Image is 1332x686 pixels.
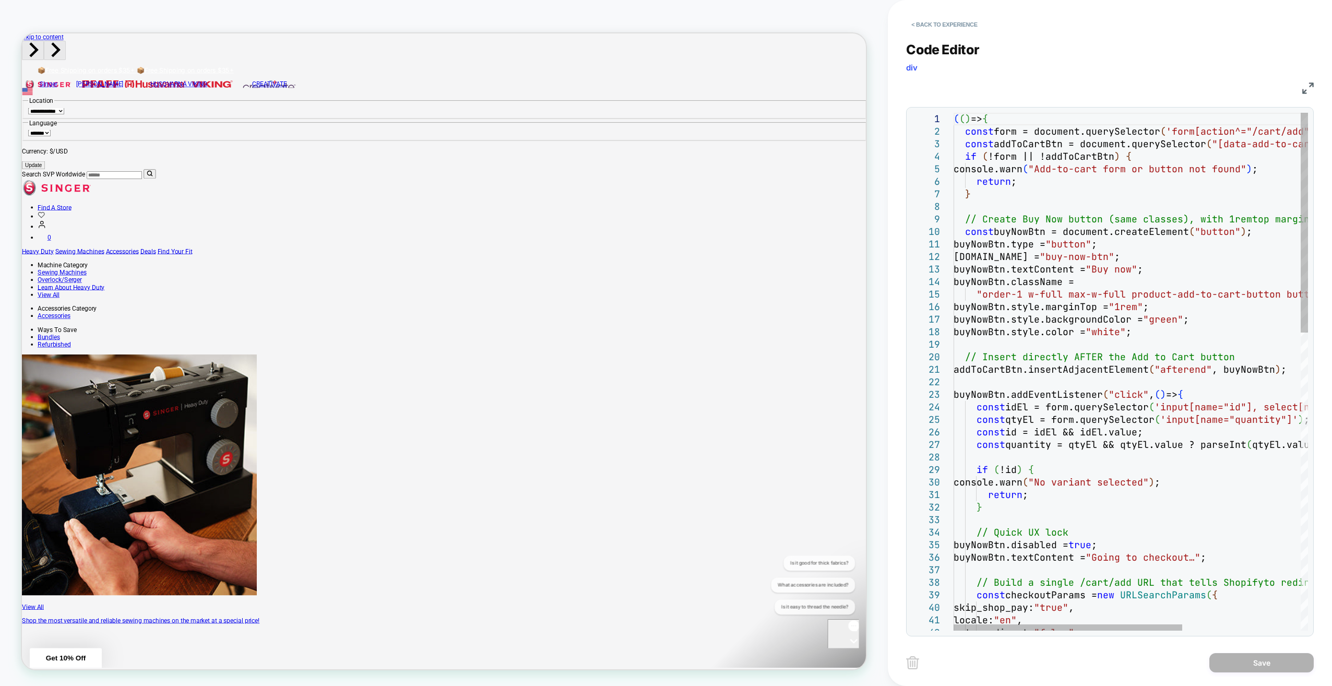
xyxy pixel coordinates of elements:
[906,42,979,57] span: Code Editor
[982,150,988,162] span: (
[977,576,1264,588] span: // Build a single /cart/add URL that tells Shopify
[912,614,940,626] div: 41
[912,514,940,526] div: 33
[912,551,940,564] div: 36
[994,138,1206,150] span: addToCartBtn = document.querySelector
[1209,653,1314,672] button: Save
[912,138,940,150] div: 3
[1005,401,1149,413] span: idEl = form.querySelector
[21,324,80,334] a: Overlock/Serger
[988,150,1114,162] span: !form || !addToCartBtn
[181,286,227,295] a: Find Your Fit
[912,150,940,163] div: 4
[965,138,994,150] span: const
[1022,163,1028,175] span: (
[954,388,1103,400] span: buyNowBtn.addEventListener
[21,227,66,237] a: Find A Store
[21,400,51,410] a: Bundles
[21,334,110,344] a: Learn About Heavy Duty
[1143,301,1149,313] span: ;
[977,501,982,513] span: }
[912,363,940,376] div: 21
[977,175,1011,187] span: return
[954,476,1022,488] span: console.warn
[912,501,940,514] div: 32
[994,464,1000,476] span: (
[1246,226,1252,238] span: ;
[1034,601,1068,613] span: "true"
[283,63,377,73] a: Link to CREATIVATE homepage
[1028,476,1149,488] span: "No variant selected"
[954,238,1045,250] span: buyNowBtn.type =
[912,413,940,426] div: 25
[954,551,1086,563] span: buyNowBtn.textContent =
[1005,439,1246,451] span: quantity = qtyEl && qtyEl.value ? parseInt
[994,614,1017,626] span: "en"
[1000,464,1017,476] span: !id
[912,226,940,238] div: 10
[954,276,1074,288] span: buyNowBtn.className =
[1155,388,1160,400] span: (
[965,351,1235,363] span: // Insert directly AFTER the Add to Cart button
[977,526,1068,538] span: // Quick UX lock
[1137,263,1143,275] span: ;
[965,125,994,137] span: const
[1109,301,1143,313] span: "1rem"
[977,401,1005,413] span: const
[21,239,31,249] a: Wishlist
[954,301,1109,313] span: buyNowBtn.style.marginTop =
[912,213,940,226] div: 9
[977,464,988,476] span: if
[954,263,1086,275] span: buyNowBtn.textContent =
[1206,138,1212,150] span: (
[1275,363,1281,375] span: )
[912,326,940,338] div: 18
[1017,614,1022,626] span: ,
[1028,464,1034,476] span: {
[1149,476,1155,488] span: )
[912,426,940,439] div: 26
[994,125,1160,137] span: form = document.querySelector
[153,44,282,54] span: 📦Free Shipping on orders $35+
[1166,125,1321,137] span: 'form[action^="/cart/add"]'
[912,451,940,464] div: 28
[1200,551,1206,563] span: ;
[8,85,43,94] legend: Location
[1005,413,1155,425] span: qtyEl = form.querySelector
[1149,388,1155,400] span: ,
[1028,163,1246,175] span: "Add-to-cart form or button not found"
[1017,464,1022,476] span: )
[1246,439,1252,451] span: (
[906,63,918,73] span: div
[1126,150,1132,162] span: {
[912,163,940,175] div: 5
[965,213,1252,225] span: // Create Buy Now button (same classes), with 1rem
[1126,326,1132,338] span: ;
[954,326,1086,338] span: buyNowBtn.style.color =
[137,63,281,73] a: Link to Husqvarna Viking homepage
[1011,175,1017,187] span: ;
[912,276,940,288] div: 14
[965,113,971,125] span: )
[1155,476,1160,488] span: ;
[1155,413,1160,425] span: (
[21,410,65,420] a: Refurbished
[965,188,971,200] span: }
[912,564,940,576] div: 37
[1212,589,1218,601] span: {
[44,286,110,295] a: Sewing Machines
[21,267,39,277] a: Cart
[912,626,940,639] div: 42
[977,413,1005,425] span: const
[1143,313,1183,325] span: "green"
[977,439,1005,451] span: const
[912,539,940,551] div: 35
[912,301,940,313] div: 16
[21,44,150,54] span: 📦Free Shipping on orders $35+
[1189,226,1195,238] span: (
[954,113,959,125] span: (
[21,314,86,324] a: Sewing Machines
[1241,226,1246,238] span: )
[954,251,1040,263] span: [DOMAIN_NAME] =
[21,44,282,54] a: 1 of 1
